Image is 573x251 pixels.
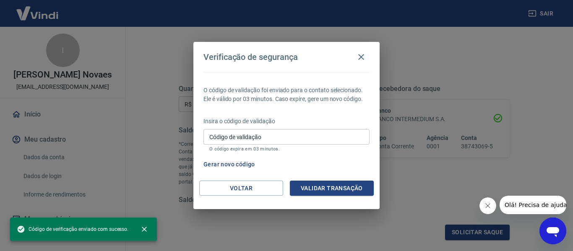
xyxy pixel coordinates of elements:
[203,52,298,62] h4: Verificação de segurança
[5,6,70,13] span: Olá! Precisa de ajuda?
[17,225,128,233] span: Código de verificação enviado com sucesso.
[199,181,283,196] button: Voltar
[290,181,374,196] button: Validar transação
[203,86,370,104] p: O código de validação foi enviado para o contato selecionado. Ele é válido por 03 minutos. Caso e...
[209,146,364,152] p: O código expira em 03 minutos.
[200,157,258,172] button: Gerar novo código
[203,117,370,126] p: Insira o código de validação
[500,196,566,214] iframe: Mensagem da empresa
[135,220,154,238] button: close
[539,217,566,244] iframe: Botão para abrir a janela de mensagens
[479,197,496,214] iframe: Fechar mensagem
